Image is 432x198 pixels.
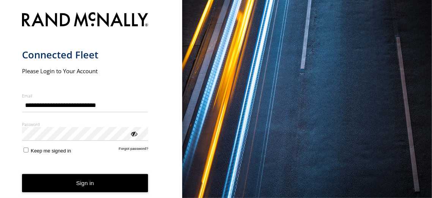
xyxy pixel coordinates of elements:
[22,174,148,193] button: Sign in
[130,130,137,137] div: ViewPassword
[22,93,148,99] label: Email
[22,67,148,75] h2: Please Login to Your Account
[22,121,148,127] label: Password
[24,148,28,152] input: Keep me signed in
[119,146,148,154] a: Forgot password?
[22,49,148,61] h1: Connected Fleet
[31,148,71,154] span: Keep me signed in
[22,11,148,30] img: Rand McNally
